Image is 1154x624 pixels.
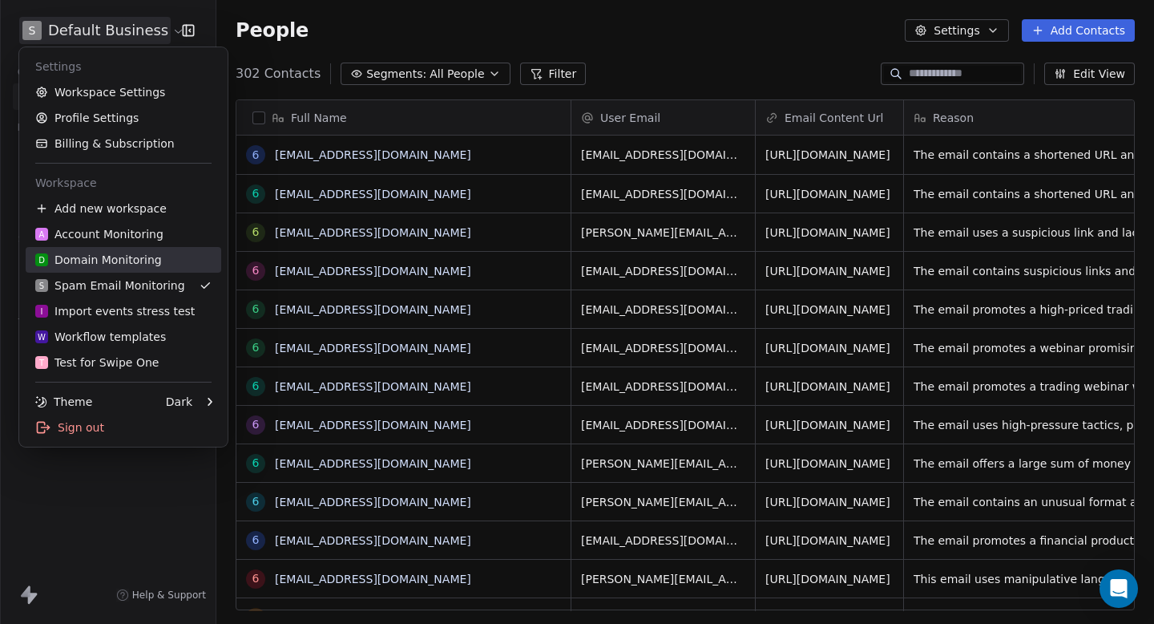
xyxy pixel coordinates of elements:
[26,105,221,131] a: Profile Settings
[35,226,163,242] div: Account Monitoring
[26,415,221,440] div: Sign out
[38,331,46,343] span: W
[41,306,43,318] span: I
[26,196,221,221] div: Add new workspace
[26,54,221,79] div: Settings
[35,252,162,268] div: Domain Monitoring
[166,394,192,410] div: Dark
[26,79,221,105] a: Workspace Settings
[39,229,45,241] span: A
[35,329,166,345] div: Workflow templates
[26,131,221,156] a: Billing & Subscription
[35,303,195,319] div: Import events stress test
[26,170,221,196] div: Workspace
[38,254,45,266] span: D
[39,280,44,292] span: S
[35,355,159,371] div: Test for Swipe One
[35,394,92,410] div: Theme
[39,357,44,369] span: T
[35,278,185,294] div: Spam Email Monitoring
